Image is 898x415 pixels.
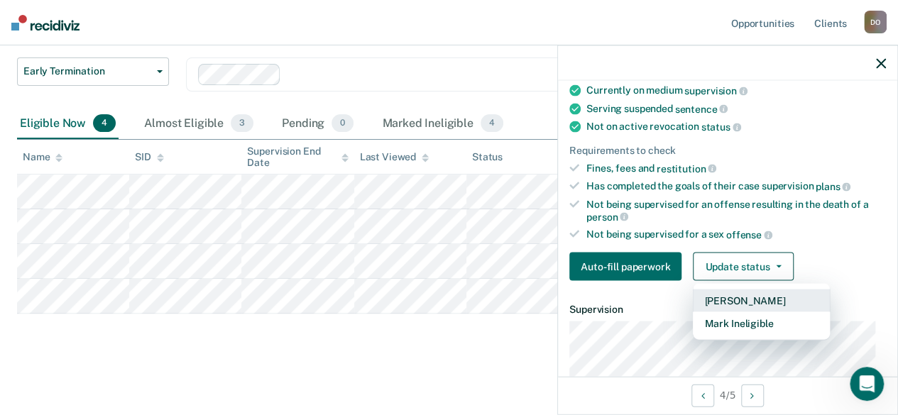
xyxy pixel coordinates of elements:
div: 4 / 5 [558,376,897,414]
span: Early Termination [23,65,151,77]
div: Has completed the goals of their case supervision [586,180,886,193]
button: Mark Ineligible [693,312,830,335]
button: Auto-fill paperwork [569,253,681,281]
div: Eligible Now [17,109,119,140]
div: Last Viewed [360,151,429,163]
div: SID [135,151,164,163]
span: status [701,121,741,133]
div: Pending [279,109,356,140]
div: Not on active revocation [586,121,886,133]
span: 3 [231,114,253,133]
div: Marked Ineligible [379,109,506,140]
dt: Supervision [569,304,886,316]
div: Currently on medium [586,84,886,97]
div: Name [23,151,62,163]
span: plans [816,181,850,192]
div: Fines, fees and [586,162,886,175]
div: D O [864,11,887,33]
div: Not being supervised for an offense resulting in the death of a [586,199,886,223]
button: [PERSON_NAME] [693,289,830,312]
button: Update status [693,253,793,281]
p: Review clients eligible for early termination and complete the auto-filled paperwork to file with... [17,33,559,46]
div: Supervision End Date [247,145,348,170]
span: restitution [657,162,716,174]
img: Recidiviz [11,15,80,31]
div: Almost Eligible [141,109,256,140]
a: Navigate to form link [569,253,687,281]
span: 4 [93,114,116,133]
button: Previous Opportunity [691,384,714,406]
span: supervision [684,85,747,96]
span: sentence [675,103,728,114]
div: Status [472,151,503,163]
span: offense [726,229,772,240]
div: Serving suspended [586,102,886,115]
iframe: Intercom live chat [850,367,884,401]
div: Not being supervised for a sex [586,228,886,241]
span: person [586,211,628,222]
div: Requirements to check [569,145,886,157]
span: 0 [332,114,354,133]
button: Next Opportunity [741,384,764,406]
span: 4 [481,114,503,133]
